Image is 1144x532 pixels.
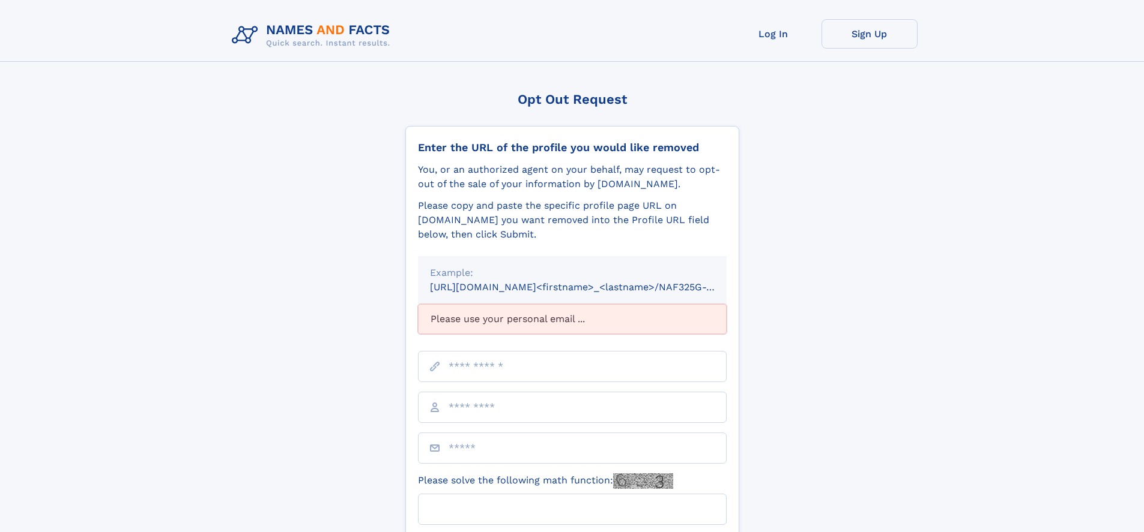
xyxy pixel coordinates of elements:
a: Log In [725,19,822,49]
label: Please solve the following math function: [418,473,673,489]
a: Sign Up [822,19,918,49]
img: Logo Names and Facts [227,19,400,52]
div: Opt Out Request [405,92,739,107]
div: You, or an authorized agent on your behalf, may request to opt-out of the sale of your informatio... [418,163,727,191]
div: Please copy and paste the specific profile page URL on [DOMAIN_NAME] you want removed into the Pr... [418,199,727,242]
div: Enter the URL of the profile you would like removed [418,141,727,154]
div: Example: [430,266,715,280]
div: Please use your personal email ... [418,304,727,334]
small: [URL][DOMAIN_NAME]<firstname>_<lastname>/NAF325G-xxxxxxxx [430,281,749,293]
